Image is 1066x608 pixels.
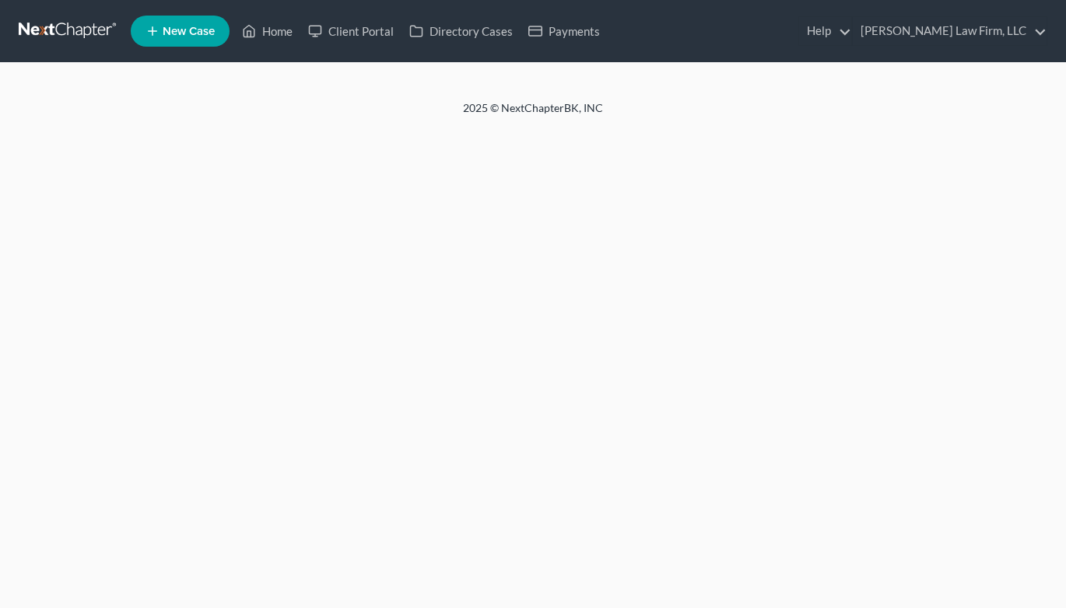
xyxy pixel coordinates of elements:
a: Directory Cases [402,17,521,45]
a: Client Portal [300,17,402,45]
div: 2025 © NextChapterBK, INC [89,100,977,128]
new-legal-case-button: New Case [131,16,230,47]
a: [PERSON_NAME] Law Firm, LLC [853,17,1047,45]
a: Payments [521,17,608,45]
a: Help [799,17,851,45]
a: Home [234,17,300,45]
